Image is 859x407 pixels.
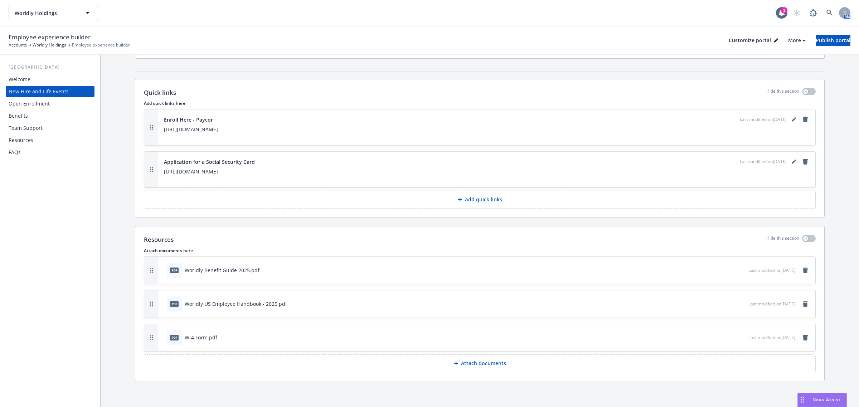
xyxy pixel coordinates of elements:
[739,334,746,341] button: preview file
[788,35,806,46] div: More
[790,6,804,20] a: Start snowing
[780,35,814,46] button: More
[6,110,94,122] a: Benefits
[9,33,91,42] span: Employee experience builder
[33,42,66,48] a: Worldly Holdings
[6,74,94,85] a: Welcome
[6,98,94,109] a: Open Enrollment
[144,88,176,97] p: Quick links
[9,98,50,109] div: Open Enrollment
[728,334,733,341] button: download file
[72,42,130,48] span: Employee experience builder
[801,115,810,124] a: remove
[729,35,778,46] button: Customize portal
[790,115,798,124] a: editPencil
[9,134,33,146] div: Resources
[748,267,795,273] span: Last modified on [DATE]
[801,333,810,342] a: remove
[766,235,799,244] p: Hide this section
[728,300,733,308] button: download file
[740,158,787,165] span: Last modified on [DATE]
[798,393,807,407] div: Drag to move
[6,147,94,158] a: FAQs
[816,35,850,46] button: Publish portal
[801,266,810,275] a: remove
[801,157,810,166] a: remove
[6,134,94,146] a: Resources
[9,74,30,85] div: Welcome
[739,300,746,308] button: preview file
[461,360,506,367] p: Attach documents
[6,64,94,71] div: [GEOGRAPHIC_DATA]
[790,157,798,166] a: editPencil
[9,147,21,158] div: FAQs
[822,6,837,20] a: Search
[6,86,94,97] a: New Hire and Life Events
[748,301,795,307] span: Last modified on [DATE]
[144,354,816,372] button: Attach documents
[9,42,27,48] a: Accounts
[164,167,810,176] p: [URL][DOMAIN_NAME]
[185,266,259,274] div: Worldly Benefit Guide 2025.pdf
[728,266,733,274] button: download file
[164,116,213,123] span: Enroll Here - Paycor
[164,125,810,134] p: [URL][DOMAIN_NAME]
[164,158,255,166] span: Application for a Social Security Card
[740,116,787,123] span: Last modified on [DATE]
[185,300,287,308] div: Worldly US Employee Handbook - 2025.pdf
[766,88,799,97] p: Hide this section
[9,110,28,122] div: Benefits
[15,9,77,17] span: Worldly Holdings
[812,397,841,403] span: Nova Assist
[781,7,787,14] div: 1
[185,334,217,341] div: W-4 Form.pdf
[9,122,43,134] div: Team Support
[144,191,816,209] button: Add quick links
[144,235,174,244] p: Resources
[144,247,816,254] p: Attach documents here
[9,6,98,20] button: Worldly Holdings
[9,86,69,97] div: New Hire and Life Events
[170,268,179,273] span: pdf
[465,196,502,203] p: Add quick links
[170,301,179,307] span: pdf
[801,300,810,308] a: remove
[739,266,746,274] button: preview file
[6,122,94,134] a: Team Support
[806,6,820,20] a: Report a Bug
[144,100,816,106] p: Add quick links here
[170,335,179,340] span: pdf
[797,393,847,407] button: Nova Assist
[748,334,795,340] span: Last modified on [DATE]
